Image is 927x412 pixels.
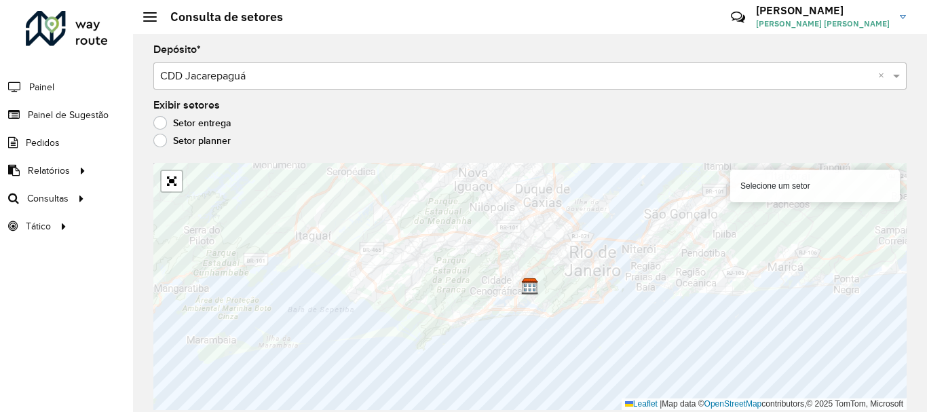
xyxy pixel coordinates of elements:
[625,399,658,409] a: Leaflet
[153,116,231,130] label: Setor entrega
[153,97,220,113] label: Exibir setores
[26,219,51,233] span: Tático
[756,4,890,17] h3: [PERSON_NAME]
[28,108,109,122] span: Painel de Sugestão
[29,80,54,94] span: Painel
[157,10,283,24] h2: Consulta de setores
[660,399,662,409] span: |
[622,398,907,410] div: Map data © contributors,© 2025 TomTom, Microsoft
[26,136,60,150] span: Pedidos
[704,399,762,409] a: OpenStreetMap
[28,164,70,178] span: Relatórios
[153,134,231,147] label: Setor planner
[162,171,182,191] a: Abrir mapa em tela cheia
[153,41,201,58] label: Depósito
[756,18,890,30] span: [PERSON_NAME] [PERSON_NAME]
[730,170,900,202] div: Selecione um setor
[723,3,753,32] a: Contato Rápido
[27,191,69,206] span: Consultas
